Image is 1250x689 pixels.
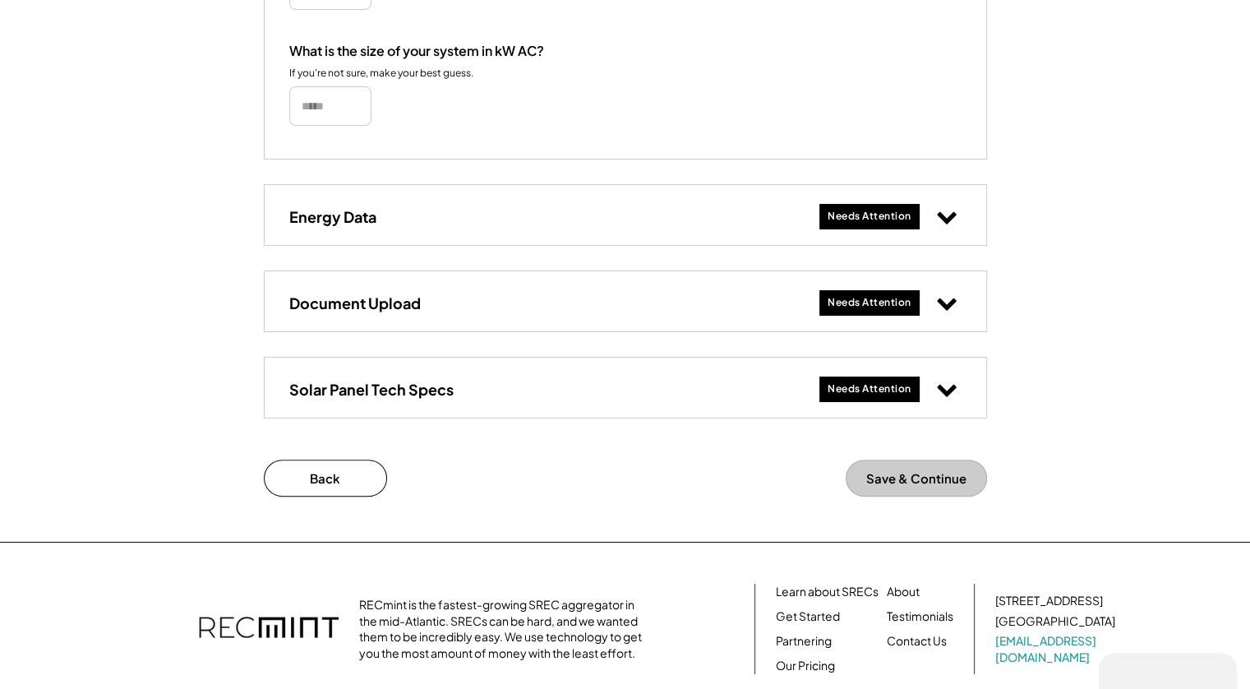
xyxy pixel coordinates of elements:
[846,460,987,497] button: Save & Continue
[289,67,473,81] div: If you're not sure, make your best guess.
[289,380,454,399] h3: Solar Panel Tech Specs
[776,608,840,625] a: Get Started
[776,658,835,674] a: Our Pricing
[359,597,651,661] div: RECmint is the fastest-growing SREC aggregator in the mid-Atlantic. SRECs can be hard, and we wan...
[887,584,920,600] a: About
[995,593,1103,609] div: [STREET_ADDRESS]
[776,584,879,600] a: Learn about SRECs
[887,633,947,650] a: Contact Us
[828,296,911,310] div: Needs Attention
[289,207,376,226] h3: Energy Data
[264,460,387,497] button: Back
[289,43,544,60] div: What is the size of your system in kW AC?
[289,294,421,312] h3: Document Upload
[199,600,339,658] img: recmint-logotype%403x.png
[828,210,911,224] div: Needs Attention
[995,633,1119,665] a: [EMAIL_ADDRESS][DOMAIN_NAME]
[887,608,953,625] a: Testimonials
[776,633,832,650] a: Partnering
[828,382,911,396] div: Needs Attention
[995,613,1115,630] div: [GEOGRAPHIC_DATA]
